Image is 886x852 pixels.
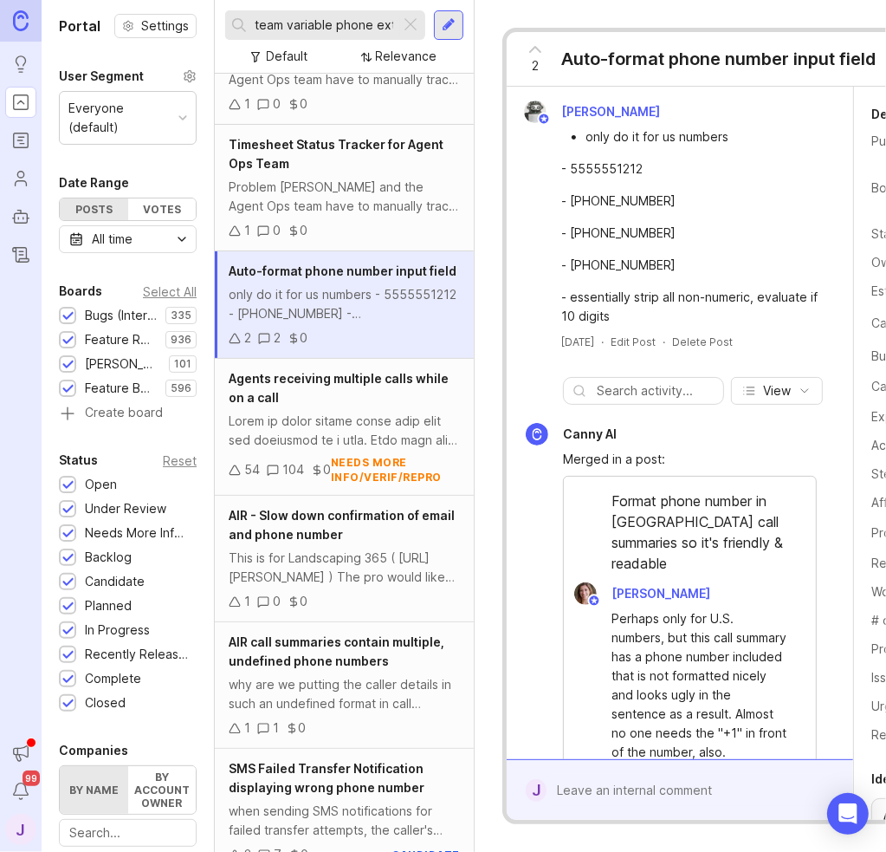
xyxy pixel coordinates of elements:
[85,621,150,640] div: In Progress
[128,766,197,814] label: By account owner
[255,16,393,35] input: Search...
[85,330,157,349] div: Feature Requests (Internal)
[300,328,307,348] div: 0
[85,499,166,518] div: Under Review
[85,524,188,543] div: Needs More Info/verif/repro
[171,309,191,322] p: 335
[273,221,281,240] div: 0
[563,426,617,441] span: Canny AI
[92,230,133,249] div: All time
[5,201,36,232] a: Autopilot
[5,87,36,118] a: Portal
[85,645,188,664] div: Recently Released
[331,455,460,485] div: needs more info/verif/repro
[298,719,306,738] div: 0
[60,766,128,814] label: By name
[5,776,36,807] button: Notifications
[561,104,660,119] span: [PERSON_NAME]
[215,496,474,622] a: AIR - Slow down confirmation of email and phone numberThis is for Landscaping 365 ( [URL][PERSON_...
[59,406,197,422] a: Create board
[171,381,191,395] p: 596
[731,377,823,405] button: View
[229,371,449,405] span: Agents receiving multiple calls while on a call
[85,572,145,591] div: Candidate
[5,125,36,156] a: Roadmaps
[282,460,304,479] div: 104
[611,586,710,601] span: [PERSON_NAME]
[85,693,126,712] div: Closed
[59,66,144,87] div: User Segment
[588,595,601,608] img: member badge
[59,740,128,761] div: Companies
[229,412,460,450] div: Lorem ip dolor sitame conse adip elit sed doeiusmod te i utla. Etdo magn ali Enima minimv: Quisno...
[574,582,597,605] img: Maddy Martin
[601,335,604,349] div: ·
[229,549,460,587] div: This is for Landscaping 365 ( [URL][PERSON_NAME] ) The pro would like to be able to adjust the sp...
[13,10,29,30] img: Canny Home
[141,17,189,35] span: Settings
[561,159,818,179] div: - 5555551212
[244,592,250,611] div: 1
[5,163,36,194] a: Users
[561,335,594,349] a: [DATE]
[244,328,251,348] div: 2
[273,592,281,611] div: 0
[143,287,197,296] div: Select All
[561,256,818,275] div: - [PHONE_NUMBER]
[5,738,36,769] button: Announcements
[561,47,876,71] div: Auto-format phone number input field
[300,221,307,240] div: 0
[672,335,733,349] div: Delete Post
[229,178,460,216] div: Problem [PERSON_NAME] and the Agent Ops team have to manually track timesheet statuses when revie...
[561,192,818,211] div: - [PHONE_NUMBER]
[524,101,546,123] img: Justin Maxwell
[5,49,36,80] a: Ideas
[215,251,474,359] a: Auto-format phone number input fieldonly do it for us numbers - 5555551212 - [PHONE_NUMBER] - [PH...
[59,172,129,193] div: Date Range
[267,47,308,66] div: Default
[59,16,100,36] h1: Portal
[244,719,250,738] div: 1
[23,771,40,786] span: 99
[5,814,36,845] button: J
[229,675,460,713] div: why are we putting the caller details in such an undefined format in call summaries? i have no id...
[128,198,197,220] div: Votes
[564,491,816,582] div: Format phone number in [GEOGRAPHIC_DATA] call summaries so it's friendly & readable
[611,609,788,762] div: Perhaps only for U.S. numbers, but this call summary has a phone number included that is not form...
[85,354,160,374] div: [PERSON_NAME] (Public)
[563,450,817,469] div: Merged in a post:
[827,793,869,835] div: Open Intercom Messenger
[273,719,279,738] div: 1
[85,548,132,567] div: Backlog
[538,113,551,126] img: member badge
[68,99,171,137] div: Everyone (default)
[85,306,157,325] div: Bugs (Internal)
[561,288,818,326] div: - essentially strip all non-numeric, evaluate if 10 digits
[229,761,424,795] span: SMS Failed Transfer Notification displaying wrong phone number
[229,508,455,542] span: AIR - Slow down confirmation of email and phone number
[114,14,197,38] button: Settings
[229,263,456,278] span: Auto-format phone number input field
[561,224,818,243] div: - [PHONE_NUMBER]
[60,198,128,220] div: Posts
[564,582,724,605] a: Maddy Martin[PERSON_NAME]
[763,382,791,400] span: View
[229,137,443,171] span: Timesheet Status Tracker for Agent Ops Team
[274,328,281,348] div: 2
[229,802,460,840] div: when sending SMS notifications for failed transfer attempts, the caller's number in the SMS will ...
[376,47,437,66] div: Relevance
[244,460,260,479] div: 54
[561,335,594,348] time: [DATE]
[611,335,656,349] div: Edit Post
[215,125,474,251] a: Timesheet Status Tracker for Agent Ops TeamProblem [PERSON_NAME] and the Agent Ops team have to m...
[585,127,818,146] li: only do it for us numbers
[273,94,281,114] div: 0
[663,335,665,349] div: ·
[59,450,98,471] div: Status
[244,221,250,240] div: 1
[59,281,102,302] div: Boards
[229,634,444,668] span: AIR call summaries contain multiple, undefined phone numbers
[85,596,132,615] div: Planned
